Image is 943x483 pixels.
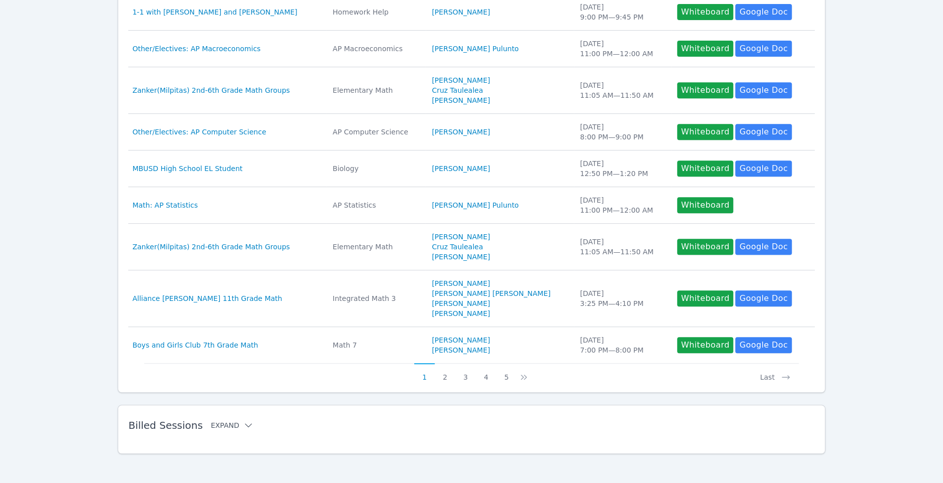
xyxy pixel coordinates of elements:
button: Whiteboard [677,239,734,255]
tr: Other/Electives: AP Computer ScienceAP Computer Science[PERSON_NAME][DATE]8:00 PM—9:00 PMWhiteboa... [128,114,814,150]
a: [PERSON_NAME] [432,75,490,85]
div: [DATE] 11:00 PM — 12:00 AM [580,195,665,215]
a: [PERSON_NAME] [432,252,490,262]
a: Zanker(Milpitas) 2nd-6th Grade Math Groups [132,242,289,252]
div: Elementary Math [333,242,420,252]
button: 1 [414,363,435,382]
button: Whiteboard [677,124,734,140]
tr: Alliance [PERSON_NAME] 11th Grade MathIntegrated Math 3[PERSON_NAME][PERSON_NAME] [PERSON_NAME][P... [128,270,814,327]
a: Other/Electives: AP Computer Science [132,127,266,137]
a: [PERSON_NAME] [PERSON_NAME] [432,288,550,298]
tr: Zanker(Milpitas) 2nd-6th Grade Math GroupsElementary Math[PERSON_NAME]Cruz Taulealea[PERSON_NAME]... [128,67,814,114]
button: 3 [455,363,476,382]
a: [PERSON_NAME] Pulunto [432,200,519,210]
a: 1-1 with [PERSON_NAME] and [PERSON_NAME] [132,7,297,17]
button: 5 [496,363,517,382]
button: Whiteboard [677,197,734,213]
div: Elementary Math [333,85,420,95]
span: Billed Sessions [128,419,202,431]
div: Biology [333,164,420,174]
div: [DATE] 7:00 PM — 8:00 PM [580,335,665,355]
button: Whiteboard [677,160,734,177]
a: Math: AP Statistics [132,200,198,210]
div: [DATE] 12:50 PM — 1:20 PM [580,158,665,179]
button: Whiteboard [677,41,734,57]
a: MBUSD High School EL Student [132,164,242,174]
a: [PERSON_NAME] [432,127,490,137]
a: [PERSON_NAME] Pulunto [432,44,519,54]
button: 2 [435,363,455,382]
a: [PERSON_NAME] [432,232,490,242]
a: Alliance [PERSON_NAME] 11th Grade Math [132,293,282,303]
a: Google Doc [735,4,791,20]
div: [DATE] 11:00 PM — 12:00 AM [580,39,665,59]
a: [PERSON_NAME] [432,95,490,105]
div: [DATE] 8:00 PM — 9:00 PM [580,122,665,142]
div: AP Computer Science [333,127,420,137]
div: AP Statistics [333,200,420,210]
a: Google Doc [735,239,791,255]
div: Math 7 [333,340,420,350]
div: [DATE] 11:05 AM — 11:50 AM [580,80,665,100]
div: Integrated Math 3 [333,293,420,303]
tr: Zanker(Milpitas) 2nd-6th Grade Math GroupsElementary Math[PERSON_NAME]Cruz Taulealea[PERSON_NAME]... [128,224,814,270]
tr: Boys and Girls Club 7th Grade MathMath 7[PERSON_NAME][PERSON_NAME][DATE]7:00 PM—8:00 PMWhiteboard... [128,327,814,363]
div: [DATE] 3:25 PM — 4:10 PM [580,288,665,308]
a: Google Doc [735,337,791,353]
a: Google Doc [735,82,791,98]
a: [PERSON_NAME] [432,298,490,308]
div: [DATE] 9:00 PM — 9:45 PM [580,2,665,22]
button: Whiteboard [677,337,734,353]
a: Google Doc [735,290,791,306]
a: [PERSON_NAME] [432,7,490,17]
a: [PERSON_NAME] [432,345,490,355]
button: Whiteboard [677,82,734,98]
a: [PERSON_NAME] [432,308,490,318]
a: Google Doc [735,160,791,177]
button: Whiteboard [677,290,734,306]
a: Boys and Girls Club 7th Grade Math [132,340,258,350]
a: Zanker(Milpitas) 2nd-6th Grade Math Groups [132,85,289,95]
a: Google Doc [735,124,791,140]
a: Cruz Taulealea [432,242,483,252]
button: Expand [211,420,253,430]
a: [PERSON_NAME] [432,335,490,345]
tr: MBUSD High School EL StudentBiology[PERSON_NAME][DATE]12:50 PM—1:20 PMWhiteboardGoogle Doc [128,150,814,187]
tr: Other/Electives: AP MacroeconomicsAP Macroeconomics[PERSON_NAME] Pulunto[DATE]11:00 PM—12:00 AMWh... [128,31,814,67]
tr: Math: AP StatisticsAP Statistics[PERSON_NAME] Pulunto[DATE]11:00 PM—12:00 AMWhiteboard [128,187,814,224]
a: [PERSON_NAME] [432,164,490,174]
button: 4 [476,363,496,382]
a: [PERSON_NAME] [432,278,490,288]
button: Whiteboard [677,4,734,20]
div: AP Macroeconomics [333,44,420,54]
div: [DATE] 11:05 AM — 11:50 AM [580,237,665,257]
a: Cruz Taulealea [432,85,483,95]
button: Last [752,363,798,382]
a: Other/Electives: AP Macroeconomics [132,44,260,54]
div: Homework Help [333,7,420,17]
a: Google Doc [735,41,791,57]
